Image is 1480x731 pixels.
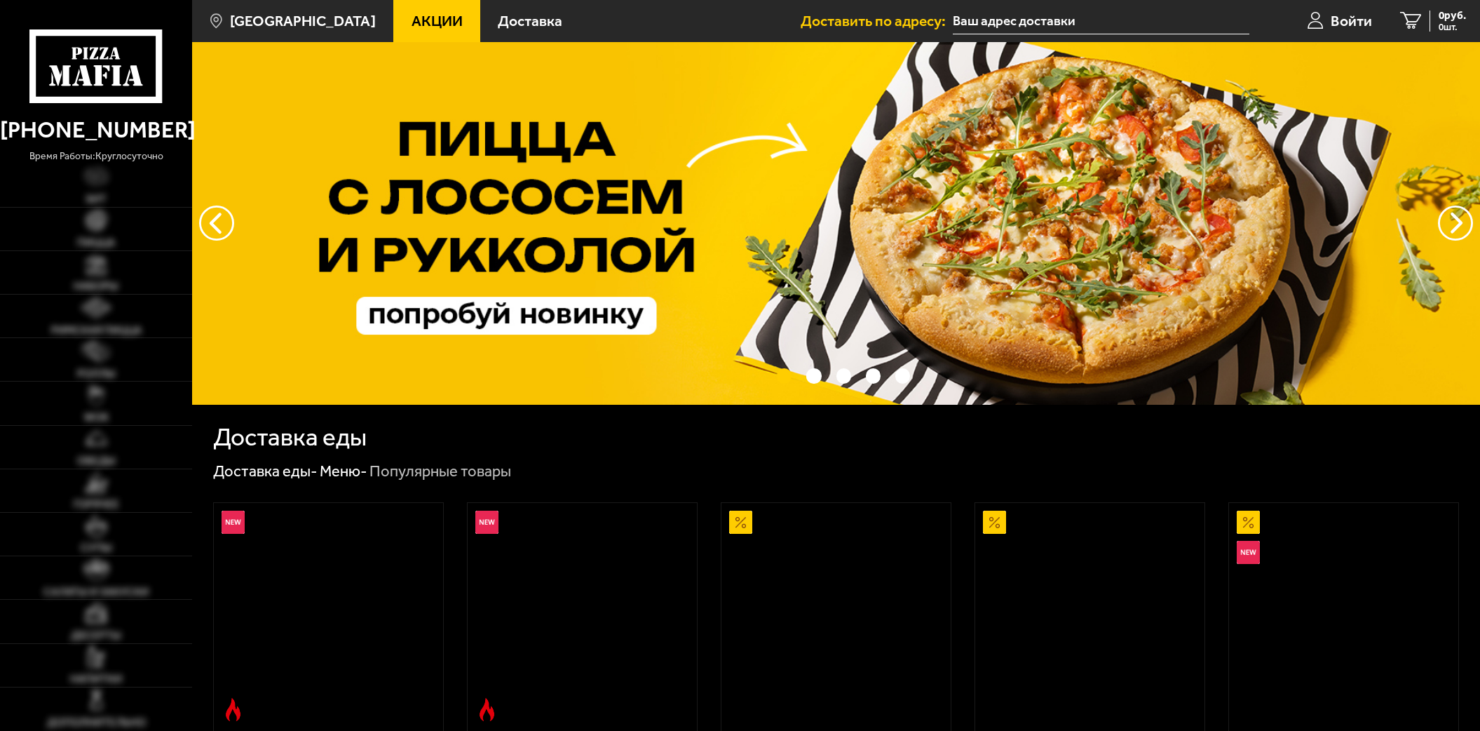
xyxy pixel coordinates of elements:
img: Острое блюдо [222,698,245,721]
img: Акционный [1237,511,1260,534]
button: точки переключения [866,368,881,383]
span: Акции [412,13,463,28]
a: АкционныйНовинкаВсё включено [1229,503,1458,729]
button: точки переключения [777,368,792,383]
h1: Доставка еды [213,425,367,450]
span: [GEOGRAPHIC_DATA] [230,13,376,28]
a: Доставка еды- [213,462,318,481]
span: Доставить по адресу: [801,13,953,28]
span: 0 шт. [1439,22,1466,32]
button: точки переключения [895,368,910,383]
a: АкционныйПепперони 25 см (толстое с сыром) [975,503,1204,729]
a: Меню- [320,462,367,481]
input: Ваш адрес доставки [953,8,1249,34]
span: Напитки [70,673,122,685]
span: WOK [84,412,109,423]
span: Дополнительно [47,717,146,728]
img: Острое блюдо [475,698,498,721]
button: предыдущий [1438,206,1473,241]
a: АкционныйАль-Шам 25 см (тонкое тесто) [721,503,951,729]
span: Салаты и закуски [43,586,149,598]
span: Горячее [74,499,119,510]
img: Новинка [1237,541,1260,564]
span: Пицца [77,237,115,248]
span: Доставка [498,13,562,28]
a: НовинкаОстрое блюдоРимская с креветками [214,503,443,729]
a: НовинкаОстрое блюдоРимская с мясным ассорти [468,503,697,729]
span: Наборы [74,281,118,292]
span: Римская пицца [51,325,142,336]
img: Новинка [475,511,498,534]
span: Супы [81,542,112,554]
span: Обеды [77,455,116,467]
span: Роллы [77,368,116,380]
span: 0 руб. [1439,11,1466,21]
img: Акционный [729,511,752,534]
button: следующий [199,206,234,241]
button: точки переключения [806,368,821,383]
span: Войти [1331,13,1372,28]
img: Новинка [222,511,245,534]
button: точки переключения [836,368,851,383]
span: Десерты [71,630,121,641]
span: Хит [86,194,107,205]
img: Акционный [983,511,1006,534]
div: Популярные товары [369,462,511,482]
